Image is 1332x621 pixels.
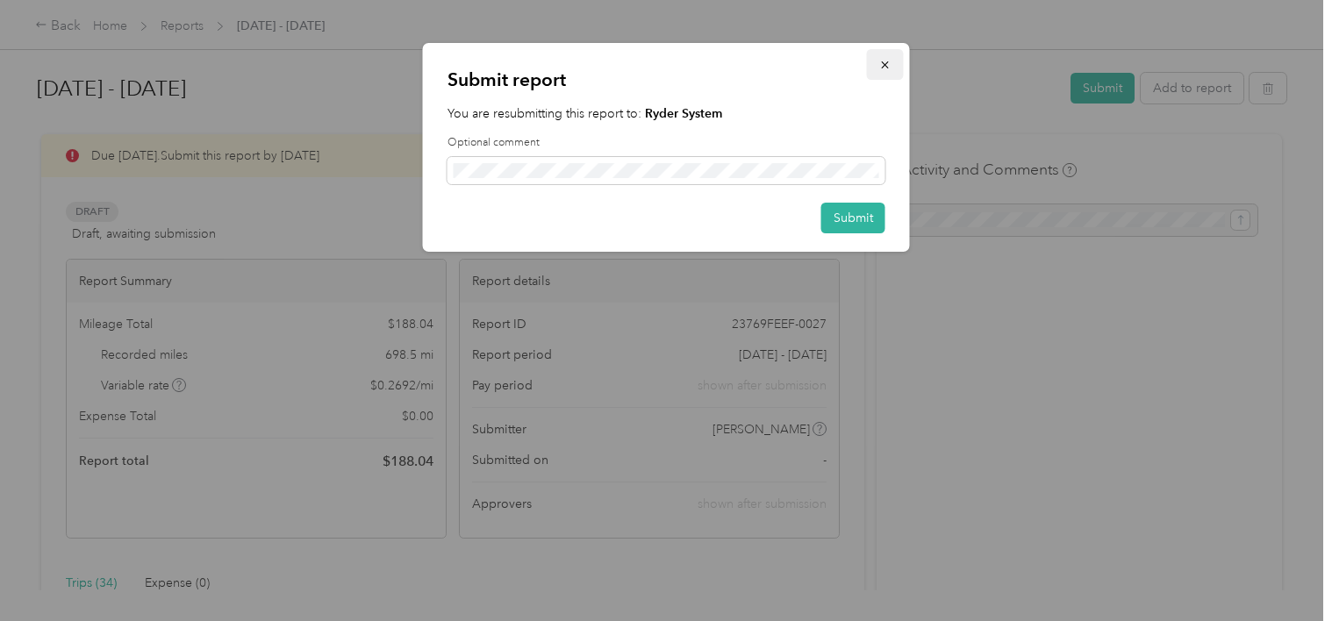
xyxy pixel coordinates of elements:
label: Optional comment [448,135,885,151]
p: Submit report [448,68,885,92]
iframe: Everlance-gr Chat Button Frame [1234,523,1332,621]
strong: Ryder System [645,106,722,121]
p: You are resubmitting this report to: [448,104,885,123]
button: Submit [821,203,885,233]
